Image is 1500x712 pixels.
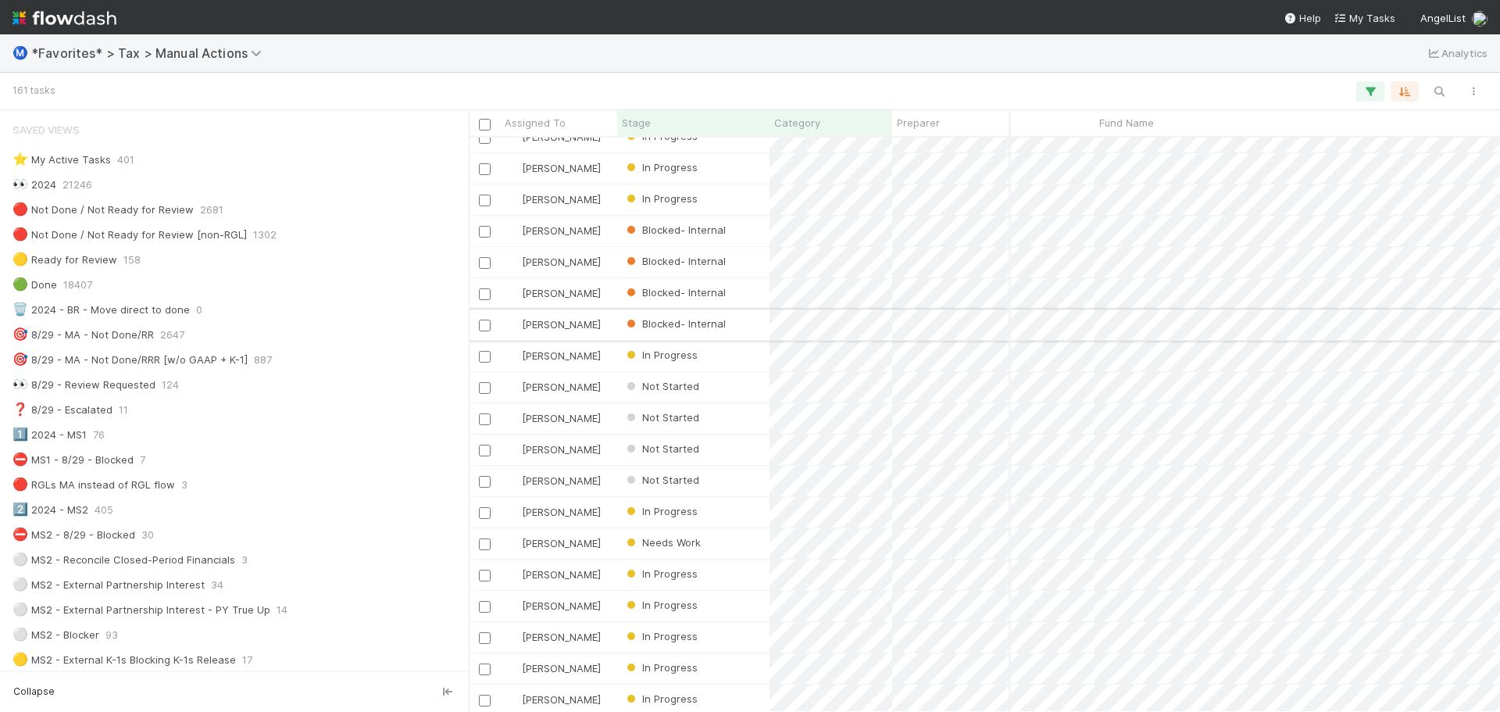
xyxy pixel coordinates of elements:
[623,567,698,580] span: In Progress
[12,150,111,170] div: My Active Tasks
[522,318,601,331] span: [PERSON_NAME]
[623,472,699,488] div: Not Started
[1420,12,1466,24] span: AngelList
[12,275,57,295] div: Done
[623,317,726,330] span: Blocked- Internal
[242,650,252,670] span: 17
[13,685,55,699] span: Collapse
[506,317,601,332] div: [PERSON_NAME]
[522,162,601,174] span: [PERSON_NAME]
[479,601,491,613] input: Toggle Row Selected
[1426,44,1487,63] a: Analytics
[507,631,520,643] img: avatar_e41e7ae5-e7d9-4d8d-9f56-31b0d7a2f4fd.png
[623,253,726,269] div: Blocked- Internal
[507,443,520,456] img: avatar_cfa6ccaa-c7d9-46b3-b608-2ec56ecf97ad.png
[522,631,601,643] span: [PERSON_NAME]
[507,412,520,424] img: avatar_cfa6ccaa-c7d9-46b3-b608-2ec56ecf97ad.png
[254,350,272,370] span: 887
[12,327,28,341] span: 🎯
[200,200,223,220] span: 2681
[506,442,601,457] div: [PERSON_NAME]
[181,475,187,495] span: 3
[12,152,28,166] span: ⭐
[63,275,92,295] span: 18407
[623,191,698,206] div: In Progress
[12,277,28,291] span: 🟢
[12,46,28,59] span: Ⓜ️
[12,525,135,545] div: MS2 - 8/29 - Blocked
[95,500,113,520] span: 405
[623,566,698,581] div: In Progress
[506,285,601,301] div: [PERSON_NAME]
[162,375,179,395] span: 124
[507,474,520,487] img: avatar_cfa6ccaa-c7d9-46b3-b608-2ec56ecf97ad.png
[12,450,134,470] div: MS1 - 8/29 - Blocked
[507,318,520,331] img: avatar_e41e7ae5-e7d9-4d8d-9f56-31b0d7a2f4fd.png
[12,302,28,316] span: 🗑️
[479,445,491,456] input: Toggle Row Selected
[522,287,601,299] span: [PERSON_NAME]
[623,316,726,331] div: Blocked- Internal
[623,660,698,675] div: In Progress
[123,250,141,270] span: 158
[12,352,28,366] span: 🎯
[506,535,601,551] div: [PERSON_NAME]
[506,348,601,363] div: [PERSON_NAME]
[479,413,491,425] input: Toggle Row Selected
[1472,11,1487,27] img: avatar_cfa6ccaa-c7d9-46b3-b608-2ec56ecf97ad.png
[522,474,601,487] span: [PERSON_NAME]
[12,553,28,566] span: ⚪
[12,650,236,670] div: MS2 - External K-1s Blocking K-1s Release
[479,288,491,300] input: Toggle Row Selected
[623,441,699,456] div: Not Started
[506,254,601,270] div: [PERSON_NAME]
[479,695,491,707] input: Toggle Row Selected
[522,506,601,518] span: [PERSON_NAME]
[623,692,698,705] span: In Progress
[1099,115,1154,131] span: Fund Name
[12,252,28,266] span: 🟡
[522,443,601,456] span: [PERSON_NAME]
[93,425,105,445] span: 76
[479,476,491,488] input: Toggle Row Selected
[623,535,701,550] div: Needs Work
[522,693,601,706] span: [PERSON_NAME]
[479,132,491,144] input: Toggle Row Selected
[623,347,698,363] div: In Progress
[1334,10,1395,26] a: My Tasks
[12,453,28,466] span: ⛔
[12,84,55,98] small: 161 tasks
[479,538,491,550] input: Toggle Row Selected
[479,351,491,363] input: Toggle Row Selected
[623,536,701,549] span: Needs Work
[522,599,601,612] span: [PERSON_NAME]
[12,600,270,620] div: MS2 - External Partnership Interest - PY True Up
[141,525,154,545] span: 30
[31,45,270,61] span: *Favorites* > Tax > Manual Actions
[119,400,128,420] span: 11
[12,227,28,241] span: 🔴
[505,115,566,131] span: Assigned To
[12,350,248,370] div: 8/29 - MA - Not Done/RRR [w/o GAAP + K-1]
[12,225,247,245] div: Not Done / Not Ready for Review [non-RGL]
[479,382,491,394] input: Toggle Row Selected
[507,662,520,674] img: avatar_e41e7ae5-e7d9-4d8d-9f56-31b0d7a2f4fd.png
[12,403,28,416] span: ❓
[12,202,28,216] span: 🔴
[277,600,287,620] span: 14
[12,628,28,641] span: ⚪
[623,411,699,424] span: Not Started
[506,660,601,676] div: [PERSON_NAME]
[623,192,698,205] span: In Progress
[507,381,520,393] img: avatar_cfa6ccaa-c7d9-46b3-b608-2ec56ecf97ad.png
[12,177,28,191] span: 👀
[12,425,87,445] div: 2024 - MS1
[522,568,601,581] span: [PERSON_NAME]
[522,537,601,549] span: [PERSON_NAME]
[12,375,155,395] div: 8/29 - Review Requested
[479,507,491,519] input: Toggle Row Selected
[479,664,491,675] input: Toggle Row Selected
[623,630,698,642] span: In Progress
[117,150,134,170] span: 401
[1284,10,1321,26] div: Help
